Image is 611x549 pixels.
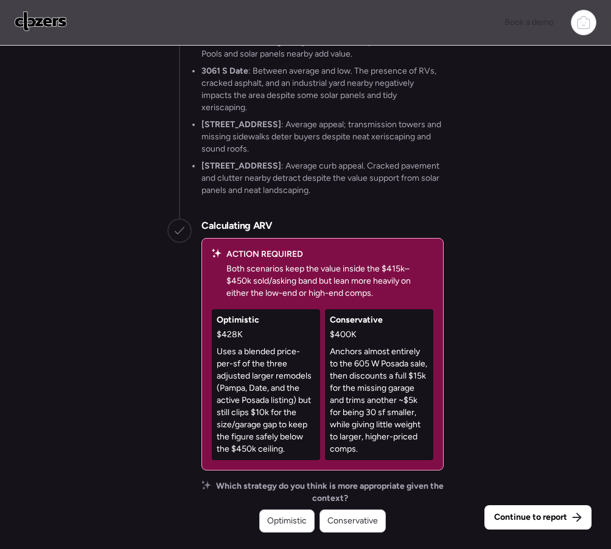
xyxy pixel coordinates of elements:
span: $400K [330,329,357,341]
span: Conservative [327,515,378,527]
li: : Average appeal; transmission towers and missing sidewalks deter buyers despite neat xeriscaping... [201,119,444,155]
li: : Average curb appeal. Cracked pavement and clutter nearby detract despite the value support from... [201,160,444,197]
span: $428K [217,329,243,341]
img: Logo [15,12,67,31]
span: Book a demo [505,17,554,27]
h2: Calculating ARV [201,219,273,233]
strong: [STREET_ADDRESS] [201,119,281,130]
p: Uses a blended price-per-sf of the three adjusted larger remodels (Pampa, Date, and the active Po... [217,346,315,455]
span: Optimistic [217,314,259,326]
span: Conservative [330,314,383,326]
strong: 3061 S Date [201,66,248,76]
span: Continue to report [494,511,567,523]
p: Both scenarios keep the value inside the $415k–$450k sold/asking band but lean more heavily on ei... [226,263,433,299]
span: Which strategy do you think is more appropriate given the context? [216,480,444,505]
li: : Between average and low. The presence of RVs, cracked asphalt, and an industrial yard nearby ne... [201,65,444,114]
strong: [STREET_ADDRESS] [201,161,281,171]
p: Anchors almost entirely to the 605 W Posada sale, then discounts a full $15k for the missing gara... [330,346,428,455]
span: Optimistic [267,515,307,527]
span: ACTION REQUIRED [226,248,303,261]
